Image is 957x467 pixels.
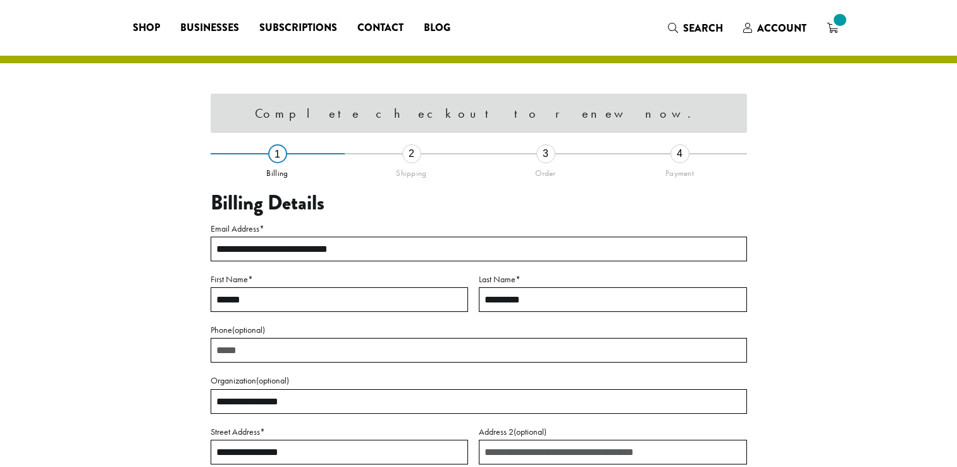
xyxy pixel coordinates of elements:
label: First Name [211,271,468,287]
span: Businesses [180,20,239,36]
a: Businesses [170,18,249,38]
div: Payment [613,163,747,178]
label: Street Address [211,424,468,440]
span: Shop [133,20,160,36]
div: Complete checkout to renew now. [211,94,747,133]
div: Shipping [345,163,479,178]
div: Billing [211,163,345,178]
span: Search [683,21,723,35]
label: Organization [211,373,747,389]
label: Last Name [479,271,747,287]
div: 4 [670,144,689,163]
span: Blog [424,20,450,36]
h3: Billing Details [211,191,747,215]
a: Account [733,18,817,39]
span: (optional) [514,426,546,437]
div: Order [479,163,613,178]
span: Subscriptions [259,20,337,36]
span: (optional) [232,324,265,335]
span: Account [757,21,806,35]
div: 1 [268,144,287,163]
a: Blog [414,18,460,38]
label: Address 2 [479,424,747,440]
span: (optional) [256,375,289,386]
a: Subscriptions [249,18,347,38]
label: Email Address [211,221,747,237]
a: Search [658,18,733,39]
a: Contact [347,18,414,38]
span: Contact [357,20,404,36]
a: Shop [123,18,170,38]
div: 2 [402,144,421,163]
div: 3 [536,144,555,163]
